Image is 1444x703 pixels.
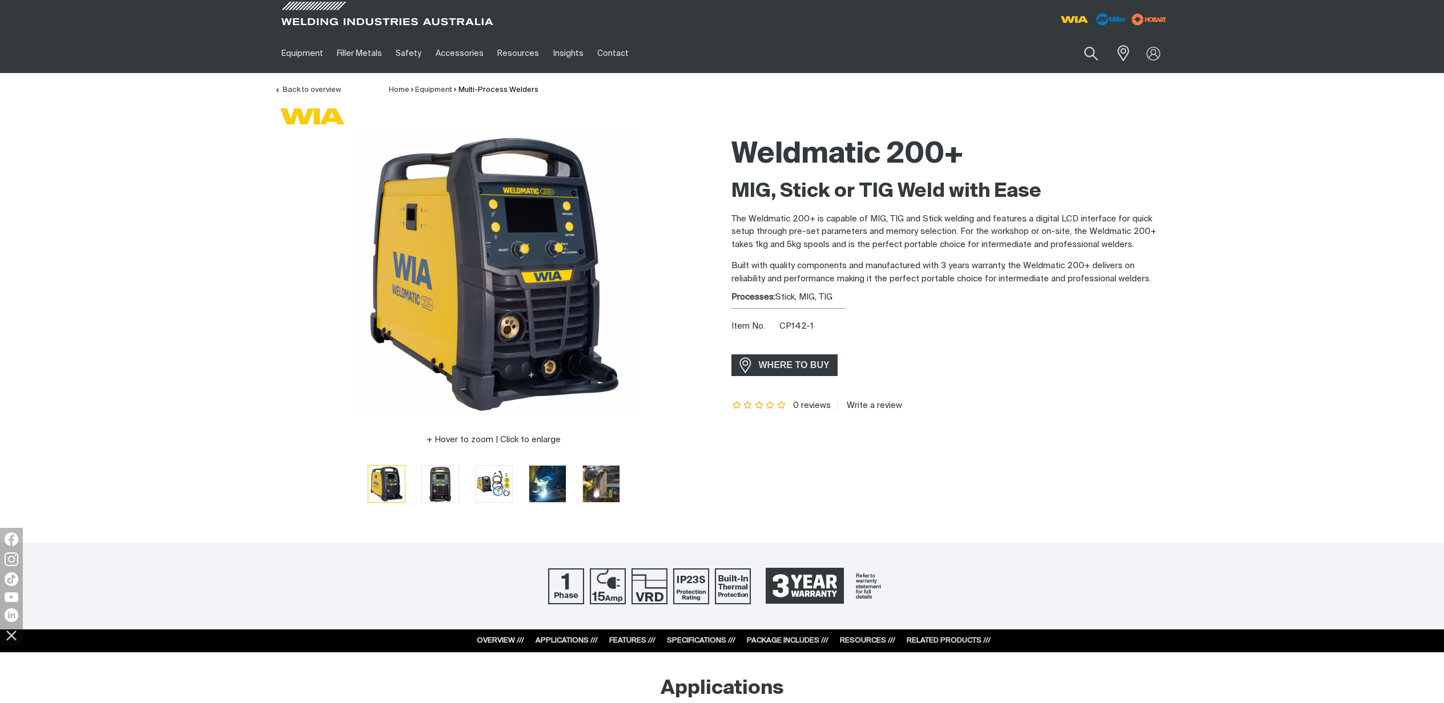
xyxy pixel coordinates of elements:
[731,179,1170,204] h2: MIG, Stick or TIG Weld with Ease
[731,354,838,375] a: WHERE TO BUY
[5,592,18,602] img: YouTube
[667,637,735,644] a: SPECIFICATIONS ///
[477,637,524,644] a: OVERVIEW ///
[351,131,637,416] img: Weldmatic 200+
[5,532,18,546] img: Facebook
[1072,40,1111,67] button: Search products
[536,637,598,644] a: APPLICATIONS ///
[1057,40,1110,67] input: Product name or item number...
[422,466,458,502] img: Weldmatic 200+
[275,34,946,73] nav: Main
[838,401,902,411] a: Write a review
[330,34,389,73] a: Filler Metals
[529,465,566,503] button: Go to slide 4
[583,466,620,502] img: Weldmatic 200+
[731,213,1170,252] p: The Weldmatic 200+ is capable of MIG, TIG and Stick welding and features a digital LCD interface ...
[5,572,18,586] img: TikTok
[590,568,626,604] img: 15 Amp Supply Plug
[673,568,709,604] img: IP23S Protection Rating
[793,401,831,410] span: 0 reviews
[609,637,655,644] a: FEATURES ///
[389,84,538,96] nav: Breadcrumb
[632,568,667,604] img: Voltage Reduction Device
[731,293,775,301] strong: Processes:
[590,34,635,73] a: Contact
[751,356,837,374] span: WHERE TO BUY
[389,86,409,94] a: Home
[546,34,590,73] a: Insights
[840,637,895,644] a: RESOURCES ///
[420,433,568,447] button: Hover to zoom | Click to enlarge
[731,291,1170,304] div: Stick, MIG, TIG
[5,552,18,566] img: Instagram
[715,568,751,604] img: Built In Thermal Protection
[582,465,620,503] button: Go to slide 5
[747,637,828,644] a: PACKAGE INCLUDES ///
[731,320,778,333] span: Item No.
[458,86,538,94] a: Multi-Process Welders
[529,466,566,502] img: Weldmatic 200+
[548,568,584,604] img: Single Phase
[779,322,814,330] span: CP142-1
[368,466,405,502] img: Weldmatic 200+
[661,676,784,701] h2: Applications
[421,465,459,503] button: Go to slide 2
[275,34,330,73] a: Equipment
[275,86,341,94] a: Back to overview of Multi-Process Welders
[907,637,991,644] a: RELATED PRODUCTS ///
[2,625,21,645] img: hide socials
[731,260,1170,285] p: Built with quality components and manufactured with 3 years warranty, the Weldmatic 200+ delivers...
[429,34,490,73] a: Accessories
[476,466,512,502] img: Weldmatic 200+
[731,402,787,410] span: Rating: {0}
[490,34,546,73] a: Resources
[415,86,452,94] a: Equipment
[368,465,405,503] button: Go to slide 1
[757,563,896,609] a: 3 Year Warranty
[475,465,513,503] button: Go to slide 3
[5,608,18,622] img: LinkedIn
[731,136,1170,173] h1: Weldmatic 200+
[1128,11,1170,28] img: miller
[389,34,428,73] a: Safety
